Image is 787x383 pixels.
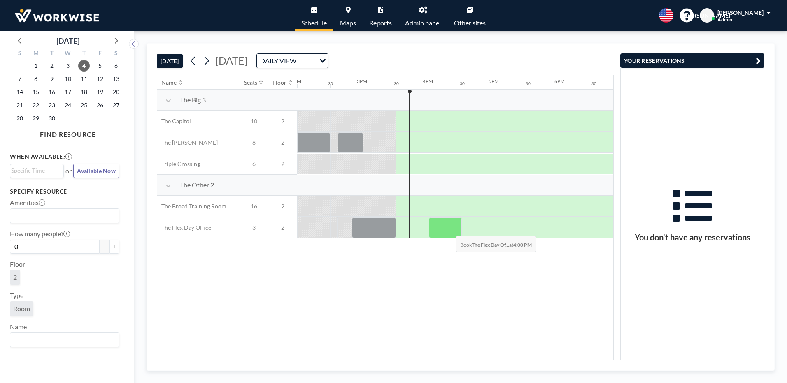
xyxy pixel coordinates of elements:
[30,60,42,72] span: Monday, September 1, 2025
[14,99,26,111] span: Sunday, September 21, 2025
[157,118,191,125] span: The Capitol
[240,118,268,125] span: 10
[30,99,42,111] span: Monday, September 22, 2025
[489,78,499,84] div: 5PM
[10,127,126,138] h4: FIND RESOURCE
[62,73,74,85] span: Wednesday, September 10, 2025
[299,55,314,66] input: Search for option
[554,78,565,84] div: 6PM
[10,291,23,300] label: Type
[92,48,108,59] div: F
[240,203,268,210] span: 16
[244,79,257,86] div: Seats
[110,99,122,111] span: Saturday, September 27, 2025
[268,160,297,168] span: 2
[268,224,297,231] span: 2
[78,99,90,111] span: Thursday, September 25, 2025
[46,73,58,85] span: Tuesday, September 9, 2025
[10,198,45,207] label: Amenities
[94,99,106,111] span: Friday, September 26, 2025
[684,12,730,19] span: [PERSON_NAME]
[56,35,79,46] div: [DATE]
[11,335,114,345] input: Search for option
[268,118,297,125] span: 2
[76,48,92,59] div: T
[110,60,122,72] span: Saturday, September 6, 2025
[108,48,124,59] div: S
[460,81,465,86] div: 30
[10,209,119,223] div: Search for option
[62,86,74,98] span: Wednesday, September 17, 2025
[13,273,17,281] span: 2
[240,139,268,146] span: 8
[14,113,26,124] span: Sunday, September 28, 2025
[405,20,441,26] span: Admin panel
[620,53,764,68] button: YOUR RESERVATIONS
[30,113,42,124] span: Monday, September 29, 2025
[423,78,433,84] div: 4PM
[110,86,122,98] span: Saturday, September 20, 2025
[11,210,114,221] input: Search for option
[60,48,76,59] div: W
[10,333,119,347] div: Search for option
[717,16,732,23] span: Admin
[62,99,74,111] span: Wednesday, September 24, 2025
[94,86,106,98] span: Friday, September 19, 2025
[258,55,298,66] span: DAILY VIEW
[180,181,214,189] span: The Other 2
[10,323,27,331] label: Name
[257,54,328,68] div: Search for option
[110,73,122,85] span: Saturday, September 13, 2025
[240,160,268,168] span: 6
[109,240,119,254] button: +
[513,242,532,248] b: 4:00 PM
[268,203,297,210] span: 2
[46,99,58,111] span: Tuesday, September 23, 2025
[46,113,58,124] span: Tuesday, September 30, 2025
[46,86,58,98] span: Tuesday, September 16, 2025
[526,81,531,86] div: 30
[157,203,226,210] span: The Broad Training Room
[30,73,42,85] span: Monday, September 8, 2025
[272,79,286,86] div: Floor
[78,60,90,72] span: Thursday, September 4, 2025
[14,73,26,85] span: Sunday, September 7, 2025
[94,73,106,85] span: Friday, September 12, 2025
[357,78,367,84] div: 3PM
[394,81,399,86] div: 30
[157,54,183,68] button: [DATE]
[369,20,392,26] span: Reports
[10,230,70,238] label: How many people?
[13,305,30,313] span: Room
[340,20,356,26] span: Maps
[301,20,327,26] span: Schedule
[10,164,63,177] div: Search for option
[62,60,74,72] span: Wednesday, September 3, 2025
[65,167,72,175] span: or
[268,139,297,146] span: 2
[10,260,25,268] label: Floor
[46,60,58,72] span: Tuesday, September 2, 2025
[94,60,106,72] span: Friday, September 5, 2025
[28,48,44,59] div: M
[30,86,42,98] span: Monday, September 15, 2025
[12,48,28,59] div: S
[621,232,764,242] h3: You don’t have any reservations
[44,48,60,59] div: T
[157,139,218,146] span: The [PERSON_NAME]
[180,96,206,104] span: The Big 3
[215,54,248,67] span: [DATE]
[10,188,119,195] h3: Specify resource
[100,240,109,254] button: -
[78,86,90,98] span: Thursday, September 18, 2025
[454,20,486,26] span: Other sites
[717,9,764,16] span: [PERSON_NAME]
[456,236,536,252] span: Book at
[591,81,596,86] div: 30
[328,81,333,86] div: 30
[77,167,116,174] span: Available Now
[157,160,200,168] span: Triple Crossing
[157,224,211,231] span: The Flex Day Office
[240,224,268,231] span: 3
[472,242,509,248] b: The Flex Day Of...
